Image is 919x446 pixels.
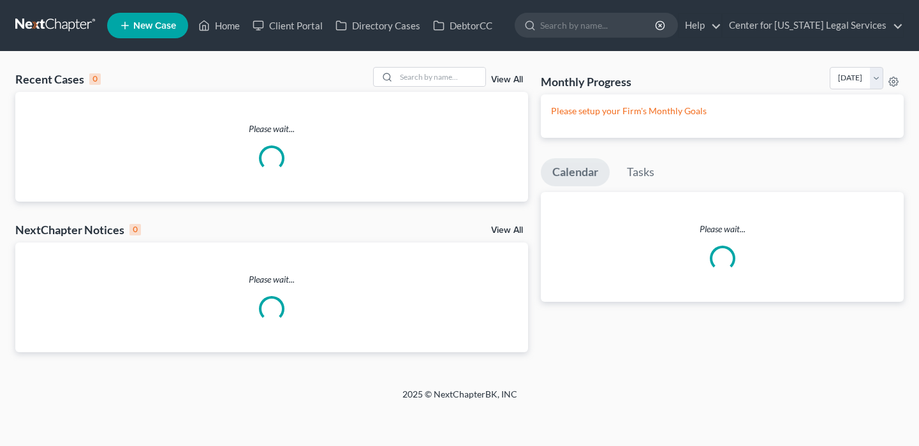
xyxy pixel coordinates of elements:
[15,273,528,286] p: Please wait...
[129,224,141,235] div: 0
[15,123,528,135] p: Please wait...
[89,73,101,85] div: 0
[15,71,101,87] div: Recent Cases
[427,14,499,37] a: DebtorCC
[540,13,657,37] input: Search by name...
[491,75,523,84] a: View All
[396,68,485,86] input: Search by name...
[15,222,141,237] div: NextChapter Notices
[541,74,631,89] h3: Monthly Progress
[491,226,523,235] a: View All
[96,388,823,411] div: 2025 © NextChapterBK, INC
[246,14,329,37] a: Client Portal
[133,21,176,31] span: New Case
[723,14,903,37] a: Center for [US_STATE] Legal Services
[192,14,246,37] a: Home
[329,14,427,37] a: Directory Cases
[541,223,904,235] p: Please wait...
[541,158,610,186] a: Calendar
[551,105,893,117] p: Please setup your Firm's Monthly Goals
[615,158,666,186] a: Tasks
[679,14,721,37] a: Help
